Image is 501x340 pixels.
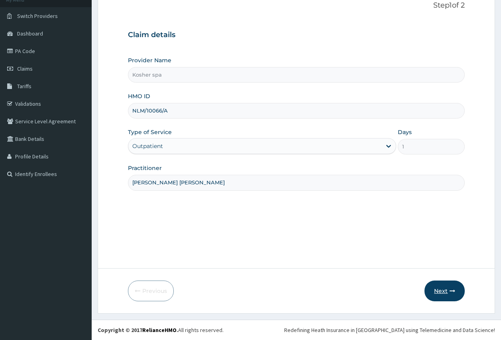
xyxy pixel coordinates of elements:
strong: Copyright © 2017 . [98,326,178,334]
div: Redefining Heath Insurance in [GEOGRAPHIC_DATA] using Telemedicine and Data Science! [284,326,495,334]
label: HMO ID [128,92,150,100]
label: Practitioner [128,164,162,172]
button: Previous [128,281,174,301]
label: Days [398,128,412,136]
span: Claims [17,65,33,72]
label: Provider Name [128,56,171,64]
span: Dashboard [17,30,43,37]
input: Enter HMO ID [128,103,465,119]
input: Enter Name [128,175,465,190]
span: Switch Providers [17,12,58,20]
footer: All rights reserved. [92,320,501,340]
p: Step 1 of 2 [128,1,465,10]
h3: Claim details [128,31,465,40]
span: Tariffs [17,83,31,90]
button: Next [424,281,465,301]
label: Type of Service [128,128,172,136]
a: RelianceHMO [142,326,177,334]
